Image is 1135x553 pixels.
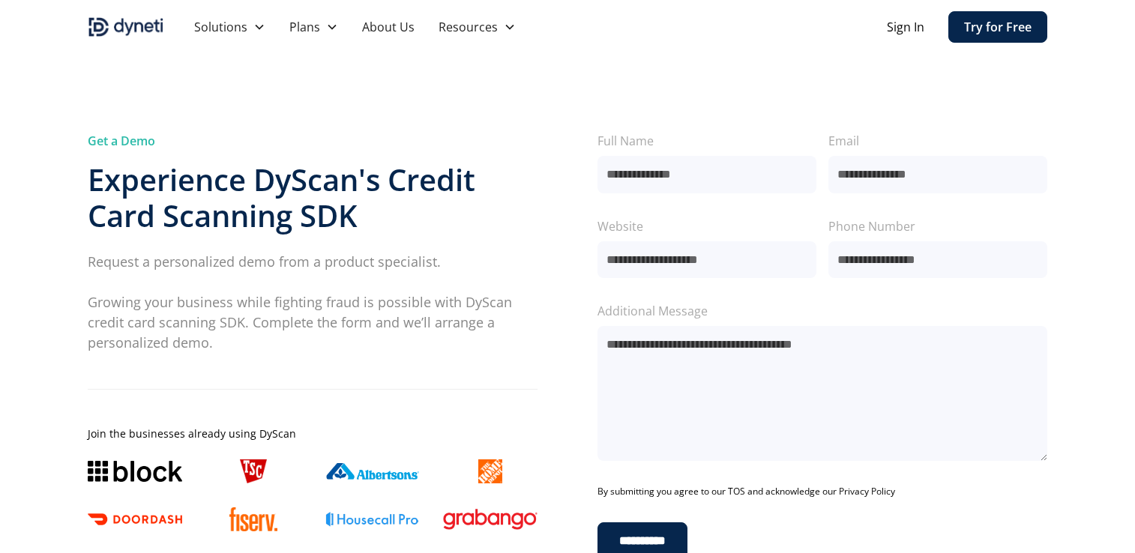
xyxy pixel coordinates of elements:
[597,132,816,150] label: Full Name
[88,513,182,525] img: Doordash logo
[478,459,502,483] img: The home depot logo
[194,18,247,36] div: Solutions
[182,12,277,42] div: Solutions
[597,302,1047,320] label: Additional Message
[88,132,538,150] div: Get a Demo
[948,11,1047,43] a: Try for Free
[88,426,538,441] div: Join the businesses already using DyScan
[597,217,816,235] label: Website
[229,507,277,531] img: Fiserv logo
[88,162,538,234] h3: Experience DyScan's Credit Card Scanning SDK
[325,512,419,527] img: Housecall Pro
[443,509,538,530] img: Grabango
[289,18,320,36] div: Plans
[277,12,350,42] div: Plans
[240,459,267,483] img: TSC
[88,252,538,353] p: Request a personalized demo from a product specialist. Growing your business while fighting fraud...
[828,217,1047,235] label: Phone Number
[88,15,164,39] img: Dyneti indigo logo
[325,463,419,480] img: Albertsons
[887,18,924,36] a: Sign In
[597,485,895,498] span: By submitting you agree to our TOS and acknowledge our Privacy Policy
[828,132,1047,150] label: Email
[439,18,498,36] div: Resources
[88,461,182,482] img: Block logo
[88,15,164,39] a: home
